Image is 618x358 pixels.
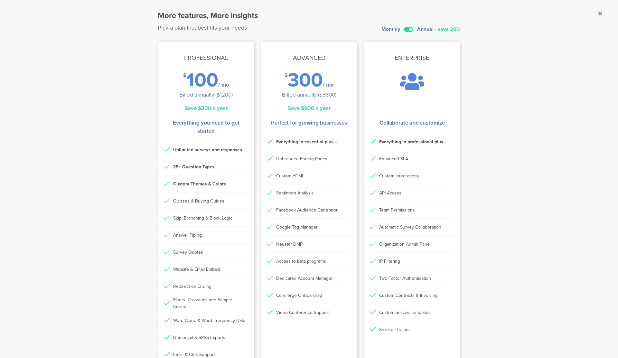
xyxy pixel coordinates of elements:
[276,275,333,282] div: Dedicated Account Manager
[379,224,441,231] div: Automatic Survey Collaboration
[173,146,242,153] div: Unlimited surveys and responses
[173,297,248,310] div: Filters, Crosstabs and Sample Creator
[379,190,401,196] div: API Access
[381,27,400,32] div: Monthly
[173,164,214,170] div: 25+ Question Types
[276,241,303,248] div: Neustar DMP
[173,317,245,324] div: Word Cloud & Word Frequency Data
[379,173,419,179] div: Custom Integrations
[379,241,431,248] div: Organization Admin Panel
[158,43,254,72] div: Professional
[158,104,254,112] div: Save $300 a year
[158,24,258,32] div: Pick a plan that best fits your needs
[173,283,211,290] div: Redirect on Ending
[173,181,226,187] div: Custom Themes & Colors
[173,266,220,273] div: Website & Email Embed
[179,91,233,99] div: Billed annually ($1200)
[417,27,434,32] div: Annual
[379,258,400,265] div: IP Filtering
[173,232,202,239] div: Answer Piping
[364,43,460,72] div: Enterprise
[379,138,447,145] div: Everything in professional plus...
[379,207,415,213] div: Team Permissions
[379,119,445,127] li: Collaborate and customize
[288,72,323,88] div: 300
[276,173,304,179] div: Custom HTML
[261,43,357,72] div: Advanced
[276,190,314,196] div: Sentiment Analysis
[323,82,334,88] div: / mo
[276,224,318,231] div: Google Tag Manager
[173,215,232,221] div: Skip, Branching & Block Logic
[379,326,411,333] div: Shared Themes
[173,198,224,204] div: Quizzes & Buying Guides
[379,309,431,316] div: Custom Survey Templates
[173,334,225,341] div: Numerical & SPSS Exports
[173,351,215,358] div: Email & Chat Support
[285,72,288,88] div: $
[158,10,258,21] div: More features, More insights
[276,138,337,145] div: Everything in essential plus...
[276,207,338,213] div: Facebook Audience Generator
[167,119,245,135] li: Everything you need to get started
[261,104,357,112] div: Save $900 a year
[276,155,327,162] div: Unbranded Ending Pages
[276,258,326,265] div: Access to beta programs
[271,119,347,127] li: Perfect for growing businesses
[186,72,218,88] div: 100
[282,91,336,99] div: Billed annually ($3600)
[173,249,203,256] div: Survey Quotes
[276,309,330,316] div: Video Conference Support
[379,155,408,162] div: Enhanced SLA
[435,27,460,32] div: - save 20%
[379,292,438,299] div: Custom Contracts & Invoicing
[183,72,186,88] div: $
[276,292,322,299] div: Concierge Onboarding
[379,275,431,282] div: Two-Factor Authentication
[218,82,229,88] div: / mo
